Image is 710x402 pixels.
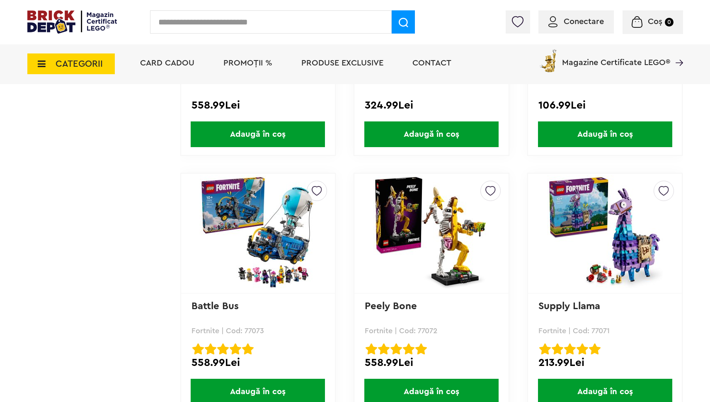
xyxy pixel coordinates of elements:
span: Adaugă în coș [538,121,672,147]
p: Fortnite | Cod: 77072 [365,327,498,334]
div: 558.99Lei [191,357,325,368]
img: Evaluare cu stele [564,343,576,355]
p: Fortnite | Cod: 77073 [191,327,325,334]
p: Fortnite | Cod: 77071 [538,327,671,334]
img: Battle Bus [200,175,316,291]
a: Contact [412,59,451,67]
img: Evaluare cu stele [589,343,601,355]
div: 213.99Lei [538,357,671,368]
span: Adaugă în coș [364,121,499,147]
img: Evaluare cu stele [230,343,241,355]
span: Magazine Certificate LEGO® [562,48,670,67]
a: PROMOȚII % [223,59,272,67]
img: Evaluare cu stele [552,343,563,355]
img: Evaluare cu stele [378,343,390,355]
img: Supply Llama [547,175,663,291]
a: Supply Llama [538,301,600,311]
div: 558.99Lei [365,357,498,368]
span: CATEGORII [56,59,103,68]
img: Evaluare cu stele [192,343,204,355]
img: Evaluare cu stele [205,343,216,355]
span: Coș [648,17,662,26]
img: Evaluare cu stele [390,343,402,355]
img: Evaluare cu stele [366,343,377,355]
a: Adaugă în coș [528,121,682,147]
a: Magazine Certificate LEGO® [670,48,683,56]
img: Evaluare cu stele [539,343,551,355]
a: Peely Bone [365,301,417,311]
a: Adaugă în coș [354,121,508,147]
div: 558.99Lei [191,100,325,111]
a: Conectare [548,17,604,26]
img: Evaluare cu stele [415,343,427,355]
img: Evaluare cu stele [403,343,414,355]
a: Adaugă în coș [181,121,335,147]
span: Conectare [564,17,604,26]
div: 106.99Lei [538,100,671,111]
a: Battle Bus [191,301,239,311]
img: Evaluare cu stele [577,343,588,355]
div: 324.99Lei [365,100,498,111]
img: Evaluare cu stele [217,343,229,355]
a: Produse exclusive [301,59,383,67]
img: Peely Bone [373,175,489,291]
span: Adaugă în coș [191,121,325,147]
a: Card Cadou [140,59,194,67]
img: Evaluare cu stele [242,343,254,355]
small: 0 [665,18,674,27]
